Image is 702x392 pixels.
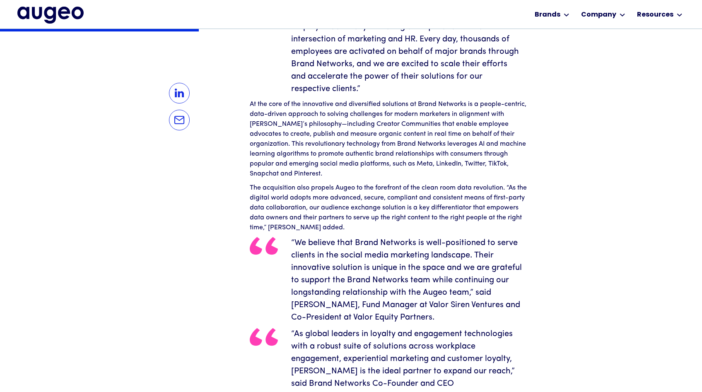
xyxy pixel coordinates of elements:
[581,10,616,20] div: Company
[250,99,531,179] p: At the core of the innovative and diversified solutions at Brand Networks is a people-centric, da...
[535,10,560,20] div: Brands
[637,10,673,20] div: Resources
[17,7,84,23] a: home
[250,183,531,233] p: The acquisition also propels Augeo to the forefront of the clean room data revolution. “As the di...
[250,237,531,324] blockquote: “We believe that Brand Networks is well-positioned to serve clients in the social media marketing...
[17,7,84,23] img: Augeo's full logo in midnight blue.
